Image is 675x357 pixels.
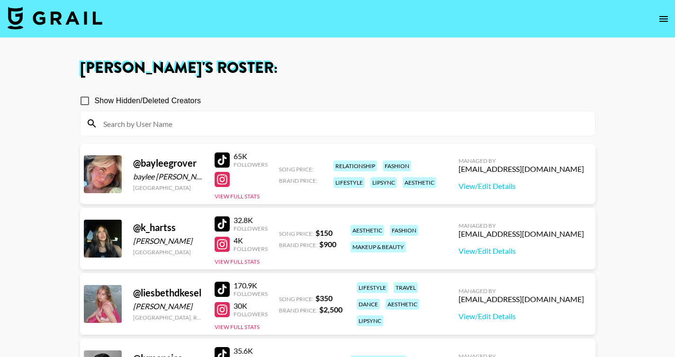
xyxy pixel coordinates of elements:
[215,193,260,200] button: View Full Stats
[279,307,317,314] span: Brand Price:
[95,95,201,107] span: Show Hidden/Deleted Creators
[215,258,260,265] button: View Full Stats
[319,305,342,314] strong: $ 2,500
[357,299,380,310] div: dance
[459,222,584,229] div: Managed By
[459,287,584,295] div: Managed By
[215,323,260,330] button: View Full Stats
[98,116,589,131] input: Search by User Name
[279,230,314,237] span: Song Price:
[234,346,268,356] div: 35.6K
[133,302,203,311] div: [PERSON_NAME]
[133,249,203,256] div: [GEOGRAPHIC_DATA]
[315,228,333,237] strong: $ 150
[80,61,595,76] h1: [PERSON_NAME] 's Roster:
[357,282,388,293] div: lifestyle
[333,161,377,171] div: relationship
[133,314,203,321] div: [GEOGRAPHIC_DATA], Republic of
[459,164,584,174] div: [EMAIL_ADDRESS][DOMAIN_NAME]
[234,301,268,311] div: 30K
[234,161,268,168] div: Followers
[133,287,203,299] div: @ liesbethdkesel
[459,181,584,191] a: View/Edit Details
[234,152,268,161] div: 65K
[403,177,436,188] div: aesthetic
[459,295,584,304] div: [EMAIL_ADDRESS][DOMAIN_NAME]
[459,312,584,321] a: View/Edit Details
[459,246,584,256] a: View/Edit Details
[234,281,268,290] div: 170.9K
[333,177,365,188] div: lifestyle
[357,315,383,326] div: lipsync
[234,245,268,252] div: Followers
[370,177,397,188] div: lipsync
[133,157,203,169] div: @ bayleegrover
[351,225,384,236] div: aesthetic
[234,290,268,297] div: Followers
[133,236,203,246] div: [PERSON_NAME]
[459,229,584,239] div: [EMAIL_ADDRESS][DOMAIN_NAME]
[133,172,203,181] div: baylee [PERSON_NAME]
[8,7,102,29] img: Grail Talent
[654,9,673,28] button: open drawer
[133,222,203,233] div: @ k_hartss
[234,236,268,245] div: 4K
[383,161,411,171] div: fashion
[319,240,336,249] strong: $ 900
[394,282,418,293] div: travel
[279,241,317,249] span: Brand Price:
[459,157,584,164] div: Managed By
[279,295,314,303] span: Song Price:
[133,184,203,191] div: [GEOGRAPHIC_DATA]
[279,166,314,173] span: Song Price:
[234,225,268,232] div: Followers
[390,225,418,236] div: fashion
[351,241,406,252] div: makeup & beauty
[234,215,268,225] div: 32.8K
[234,311,268,318] div: Followers
[315,294,333,303] strong: $ 350
[386,299,419,310] div: aesthetic
[279,177,317,184] span: Brand Price:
